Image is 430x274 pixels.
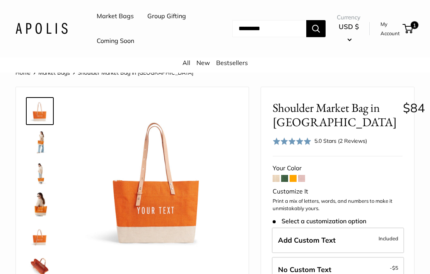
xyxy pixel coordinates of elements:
span: No Custom Text [278,265,331,274]
a: Enjoy the adjustable leather strap... [26,221,54,249]
a: New [196,59,210,67]
a: Shoulder Market Bag in Citrus [26,128,54,156]
span: 1 [411,21,418,29]
img: Make it yours with custom, printed text. [27,99,52,123]
div: 5.0 Stars (2 Reviews) [314,137,367,145]
a: Market Bags [38,69,70,76]
a: Group Gifting [147,10,186,22]
label: Add Custom Text [272,228,404,253]
span: Shoulder Market Bag in [GEOGRAPHIC_DATA] [78,69,193,76]
div: 5.0 Stars (2 Reviews) [273,135,367,147]
img: Shoulder Market Bag in Citrus [27,192,52,216]
img: Shoulder Market Bag in Citrus [27,130,52,154]
img: Make it yours with custom, printed text. [78,99,237,258]
span: Select a customization option [273,217,366,225]
a: Make it yours with custom, printed text. [26,97,54,125]
div: Your Color [273,163,403,174]
img: Shoulder Market Bag in Citrus [27,161,52,185]
img: Enjoy the adjustable leather strap... [27,223,52,247]
a: Shoulder Market Bag in Citrus [26,190,54,218]
span: Add Custom Text [278,236,336,245]
a: Home [15,69,31,76]
span: Shoulder Market Bag in [GEOGRAPHIC_DATA] [273,101,397,129]
a: Bestsellers [216,59,248,67]
a: Shoulder Market Bag in Citrus [26,159,54,187]
p: Print a mix of letters, words, and numbers to make it unmistakably yours. [273,197,403,212]
a: 1 [403,24,413,33]
span: - [390,263,398,272]
a: Market Bags [97,10,134,22]
div: Customize It [273,186,403,197]
span: $5 [392,265,398,271]
span: Included [379,234,398,243]
a: All [183,59,190,67]
a: Coming Soon [97,35,134,47]
span: Currency [337,12,360,23]
span: USD $ [339,22,359,31]
input: Search... [232,20,306,37]
button: USD $ [337,21,360,45]
img: Apolis [15,23,68,34]
span: $84 [403,100,425,115]
nav: Breadcrumb [15,68,193,78]
a: My Account [381,19,400,38]
button: Search [306,20,326,37]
